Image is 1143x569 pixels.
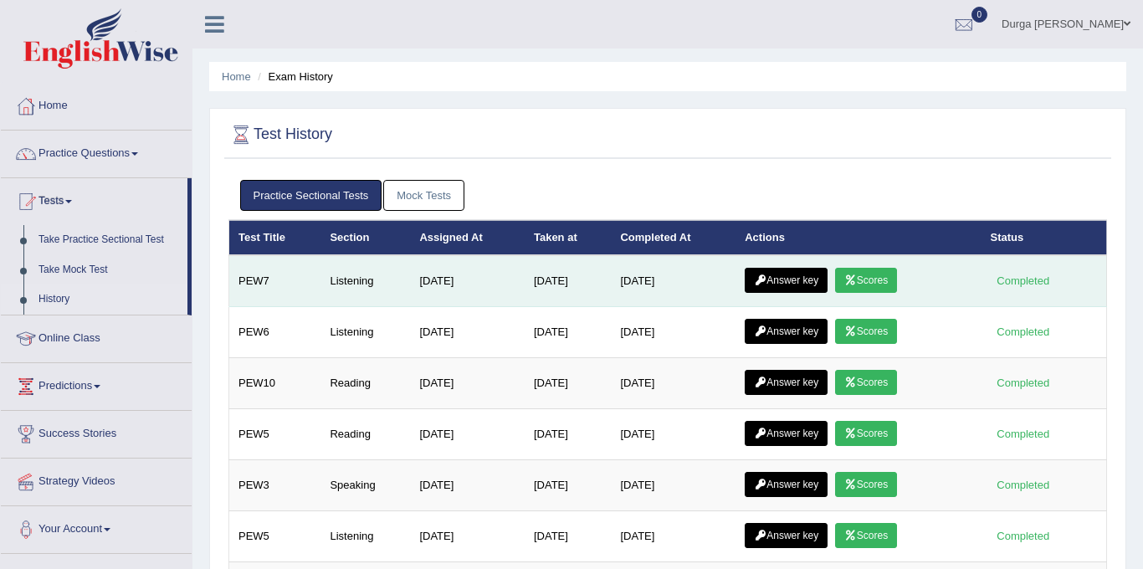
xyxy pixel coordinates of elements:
[611,511,736,562] td: [DATE]
[1,83,192,125] a: Home
[229,358,321,409] td: PEW10
[745,268,828,293] a: Answer key
[229,409,321,460] td: PEW5
[410,255,525,307] td: [DATE]
[971,7,988,23] span: 0
[745,421,828,446] a: Answer key
[320,358,410,409] td: Reading
[835,268,897,293] a: Scores
[410,220,525,255] th: Assigned At
[1,411,192,453] a: Success Stories
[745,370,828,395] a: Answer key
[1,459,192,500] a: Strategy Videos
[525,358,612,409] td: [DATE]
[835,319,897,344] a: Scores
[320,460,410,511] td: Speaking
[410,307,525,358] td: [DATE]
[31,284,187,315] a: History
[991,374,1056,392] div: Completed
[611,307,736,358] td: [DATE]
[222,70,251,83] a: Home
[1,315,192,357] a: Online Class
[1,363,192,405] a: Predictions
[383,180,464,211] a: Mock Tests
[410,358,525,409] td: [DATE]
[611,409,736,460] td: [DATE]
[320,409,410,460] td: Reading
[320,307,410,358] td: Listening
[254,69,333,85] li: Exam History
[1,178,187,220] a: Tests
[611,220,736,255] th: Completed At
[410,511,525,562] td: [DATE]
[835,472,897,497] a: Scores
[410,460,525,511] td: [DATE]
[410,409,525,460] td: [DATE]
[835,370,897,395] a: Scores
[982,220,1107,255] th: Status
[745,319,828,344] a: Answer key
[525,409,612,460] td: [DATE]
[525,307,612,358] td: [DATE]
[229,220,321,255] th: Test Title
[736,220,981,255] th: Actions
[745,523,828,548] a: Answer key
[320,255,410,307] td: Listening
[229,255,321,307] td: PEW7
[525,220,612,255] th: Taken at
[1,131,192,172] a: Practice Questions
[835,523,897,548] a: Scores
[611,358,736,409] td: [DATE]
[525,460,612,511] td: [DATE]
[991,272,1056,290] div: Completed
[991,425,1056,443] div: Completed
[320,511,410,562] td: Listening
[991,323,1056,341] div: Completed
[240,180,382,211] a: Practice Sectional Tests
[991,476,1056,494] div: Completed
[525,511,612,562] td: [DATE]
[611,460,736,511] td: [DATE]
[611,255,736,307] td: [DATE]
[835,421,897,446] a: Scores
[525,255,612,307] td: [DATE]
[745,472,828,497] a: Answer key
[31,255,187,285] a: Take Mock Test
[31,225,187,255] a: Take Practice Sectional Test
[229,460,321,511] td: PEW3
[229,307,321,358] td: PEW6
[228,122,332,147] h2: Test History
[229,511,321,562] td: PEW5
[991,527,1056,545] div: Completed
[320,220,410,255] th: Section
[1,506,192,548] a: Your Account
